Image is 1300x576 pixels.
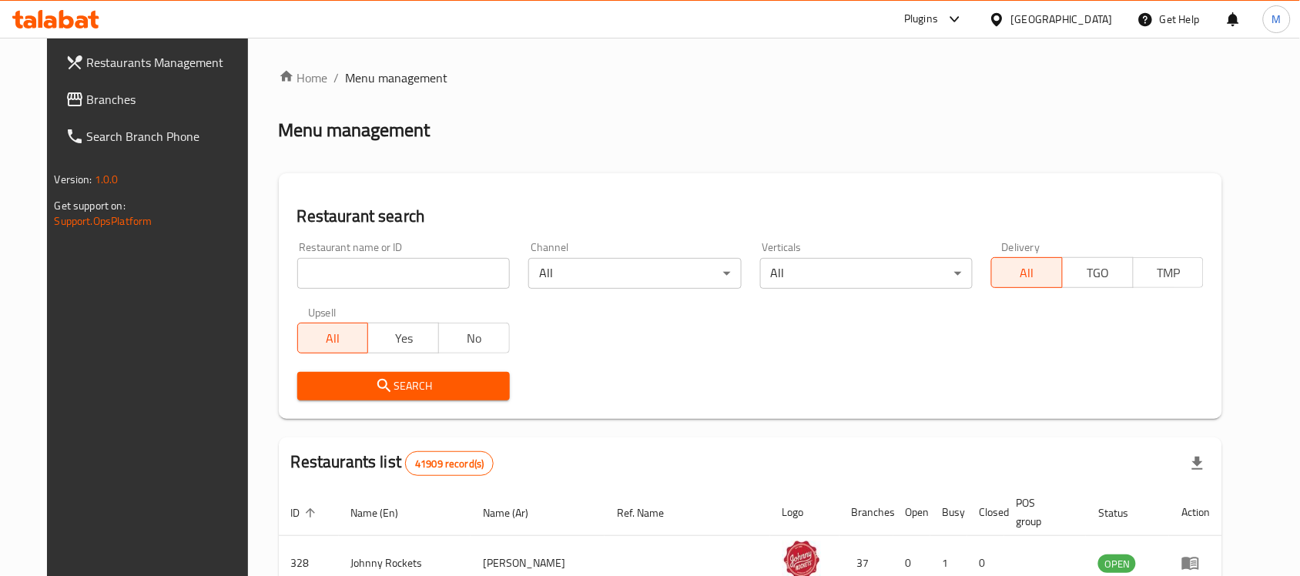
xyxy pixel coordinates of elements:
input: Search for restaurant name or ID.. [297,258,510,289]
span: Name (Ar) [483,504,548,522]
h2: Restaurants list [291,450,494,476]
th: Closed [967,489,1004,536]
span: Name (En) [351,504,419,522]
span: Status [1098,504,1148,522]
span: ID [291,504,320,522]
th: Busy [930,489,967,536]
a: Restaurants Management [53,44,264,81]
th: Branches [839,489,893,536]
button: No [438,323,510,353]
span: Search Branch Phone [87,127,252,146]
span: 41909 record(s) [406,457,493,471]
div: Total records count [405,451,494,476]
a: Home [279,69,328,87]
span: No [445,327,504,350]
span: TGO [1069,262,1127,284]
span: M [1272,11,1282,28]
span: Yes [374,327,433,350]
div: [GEOGRAPHIC_DATA] [1011,11,1113,28]
a: Support.OpsPlatform [55,211,152,231]
span: Search [310,377,498,396]
span: TMP [1140,262,1198,284]
li: / [334,69,340,87]
nav: breadcrumb [279,69,1223,87]
h2: Restaurant search [297,205,1205,228]
a: Branches [53,81,264,118]
span: POS group [1017,494,1068,531]
span: Ref. Name [617,504,684,522]
span: All [304,327,363,350]
div: All [528,258,741,289]
div: Menu [1181,554,1210,572]
button: Yes [367,323,439,353]
th: Logo [770,489,839,536]
button: TGO [1062,257,1134,288]
span: Branches [87,90,252,109]
div: Export file [1179,445,1216,482]
a: Search Branch Phone [53,118,264,155]
th: Action [1169,489,1222,536]
span: OPEN [1098,555,1136,573]
button: Search [297,372,510,400]
span: Menu management [346,69,448,87]
button: TMP [1133,257,1205,288]
label: Delivery [1002,242,1040,253]
span: All [998,262,1057,284]
div: All [760,258,973,289]
button: All [297,323,369,353]
span: Restaurants Management [87,53,252,72]
button: All [991,257,1063,288]
div: Plugins [904,10,938,28]
label: Upsell [308,307,337,318]
span: Get support on: [55,196,126,216]
span: Version: [55,169,92,189]
th: Open [893,489,930,536]
span: 1.0.0 [95,169,119,189]
h2: Menu management [279,118,431,142]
